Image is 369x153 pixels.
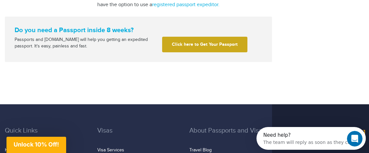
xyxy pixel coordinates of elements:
[189,147,212,153] a: Travel Blog
[189,127,272,144] h3: About Passports and Visas
[5,147,28,153] a: Home Page
[97,127,180,144] h3: Visas
[7,6,97,11] div: Need help?
[152,2,220,8] a: registered passport expeditor.
[256,127,366,150] iframe: Intercom live chat discovery launcher
[97,147,124,153] a: Visa Services
[5,127,88,144] h3: Quick Links
[15,26,262,34] strong: Do you need a Passport inside 8 weeks?
[14,141,59,148] span: Unlock 10% Off!
[347,131,363,147] iframe: Intercom live chat
[162,37,247,52] a: Click here to Get Your Passport
[3,3,116,20] div: Open Intercom Messenger
[7,11,97,18] div: The team will reply as soon as they can
[12,37,160,50] div: Passports and [DOMAIN_NAME] will help you getting an expedited passport. It's easy, painless and ...
[6,137,66,153] div: Unlock 10% Off!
